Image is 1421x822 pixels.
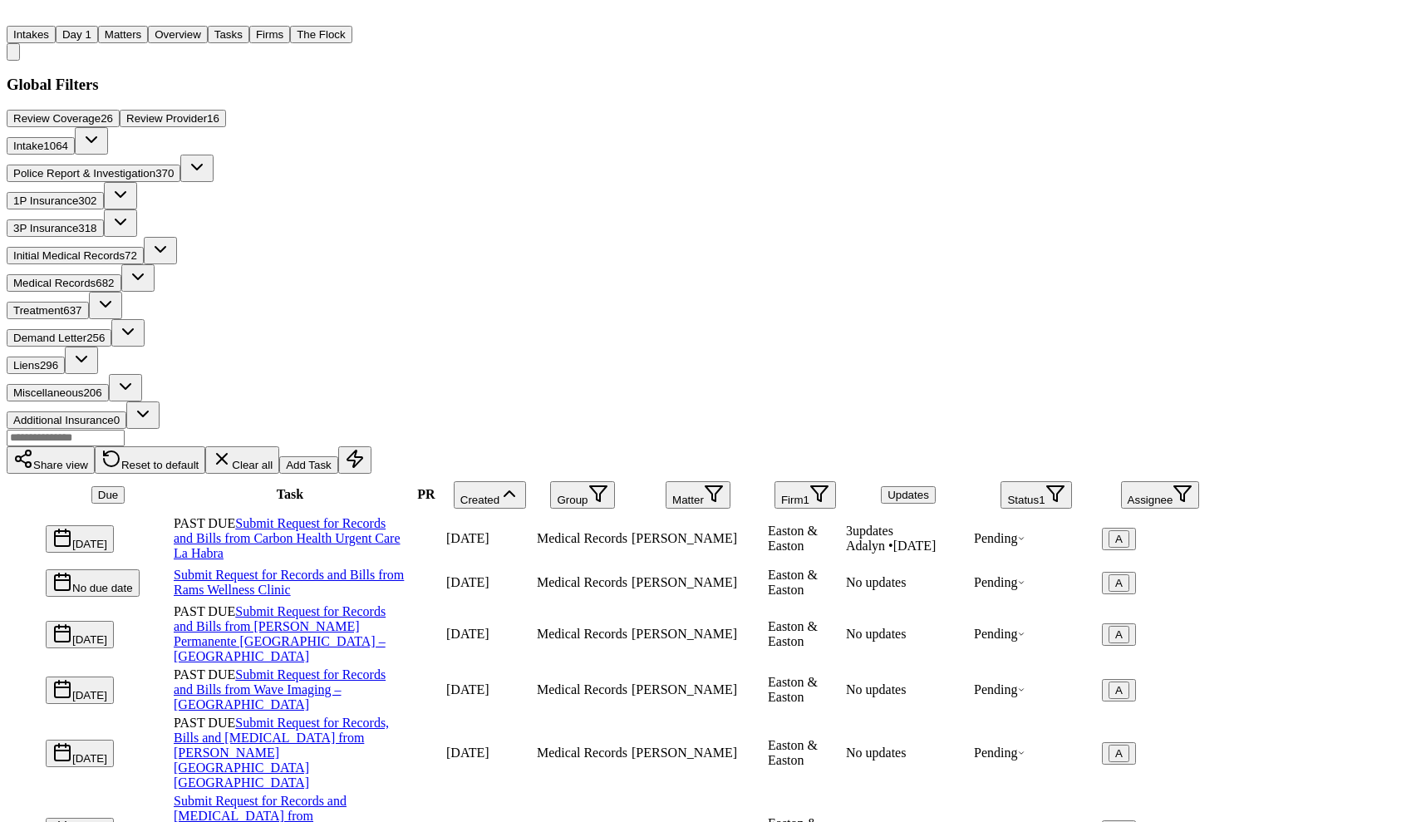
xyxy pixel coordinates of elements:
span: 9/22/2025, 12:44:31 PM [446,627,489,641]
span: Medical Records [537,682,627,696]
img: Finch Logo [7,7,27,22]
button: Status1 [1001,481,1071,509]
a: Tasks [208,27,249,41]
span: Liens [13,359,40,372]
span: 3P Insurance [13,222,78,234]
span: Easton & Easton [768,524,818,553]
a: Submit Request for Records, Bills and [MEDICAL_DATA] from [PERSON_NAME][GEOGRAPHIC_DATA] [GEOGRAP... [174,716,389,790]
span: Medical Records [537,627,627,641]
span: 1P Insurance [13,194,78,207]
button: Treatment637 [7,302,89,319]
span: 1064 [43,140,68,152]
a: Submit Request for Records and Bills from [PERSON_NAME] Permanente [GEOGRAPHIC_DATA] – [GEOGRAPHI... [174,604,386,663]
span: Select row [9,756,42,770]
div: Task [174,487,406,502]
button: [DATE] [46,621,114,648]
button: 3P Insurance318 [7,219,104,237]
span: 318 [78,222,96,234]
div: No updates [846,746,971,760]
span: 256 [86,332,105,344]
button: A [1102,528,1136,550]
span: Medical Records [537,531,627,545]
button: A [1109,530,1129,548]
span: 296 [40,359,58,372]
button: A [1109,626,1129,643]
span: Select row [9,542,42,556]
a: The Flock [290,27,352,41]
button: Share view [7,446,95,474]
span: Bianca Pasillas [632,627,737,641]
button: No due date [46,569,140,597]
button: Additional Insurance0 [7,411,126,429]
span: 26 [101,112,113,125]
button: 1P Insurance302 [7,192,104,209]
span: Select row [9,637,42,652]
span: 370 [155,167,174,180]
span: A [1115,533,1123,545]
span: Pending [974,575,1025,589]
div: No updates [846,575,971,590]
button: Police Report & Investigation370 [7,165,180,182]
a: Submit Request for Records and Bills from Carbon Health Urgent Care La Habra [174,516,401,560]
span: Yunhee Han [632,682,737,696]
span: Jordan Keith [632,531,737,545]
button: Overview [148,26,208,43]
span: PAST DUE [174,604,235,618]
span: Medical Records [537,746,627,760]
span: 302 [78,194,96,207]
span: 206 [83,386,101,399]
button: The Flock [290,26,352,43]
div: No updates [846,682,971,697]
button: A [1102,742,1136,765]
button: Demand Letter256 [7,329,111,347]
button: Firm1 [774,481,836,509]
span: A [1115,684,1123,696]
a: Submit Request for Records and Bills from Rams Wellness Clinic [174,568,404,597]
span: 637 [63,304,81,317]
span: Select row [9,586,42,600]
button: Day 1 [56,26,98,43]
button: Assignee [1121,481,1200,509]
button: Matter [666,481,730,509]
span: A [1115,747,1123,760]
button: Review Coverage26 [7,110,120,127]
button: Review Provider16 [120,110,226,127]
button: [DATE] [46,740,114,767]
span: Additional Insurance [13,414,114,426]
span: Easton & Easton [768,568,818,597]
button: Due [91,486,125,504]
button: Intakes [7,26,56,43]
button: Reset to default [95,446,205,474]
span: Timothy Ters [632,575,737,589]
span: PAST DUE [174,716,235,730]
button: Tasks [208,26,249,43]
button: Intake1064 [7,137,75,155]
a: Home [7,11,27,25]
span: 1 [1039,494,1045,506]
span: Easton & Easton [768,619,818,648]
h3: Global Filters [7,76,1221,94]
span: Police Report & Investigation [13,167,155,180]
div: PR [410,487,443,502]
span: Medical Records [537,575,627,589]
span: Pending [974,682,1025,696]
button: Matters [98,26,148,43]
span: 7/30/2025, 2:27:50 PM [446,531,489,545]
div: Last updated by Adalyn at 8/27/2025, 1:34:46 PM [846,539,971,554]
button: Add Task [279,456,338,474]
a: Overview [148,27,208,41]
span: PAST DUE [174,667,235,682]
span: A [1115,577,1123,589]
button: [DATE] [46,677,114,704]
a: Matters [98,27,148,41]
span: 9/18/2025, 6:10:55 PM [446,575,489,589]
span: Easton & Easton [768,675,818,704]
span: A [1115,628,1123,641]
div: No updates [846,627,971,642]
span: Medical Records [13,277,96,289]
button: Created [454,481,526,509]
button: Group [550,481,614,509]
span: 16 [207,112,219,125]
span: Review Coverage [13,112,101,125]
button: A [1109,574,1129,592]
